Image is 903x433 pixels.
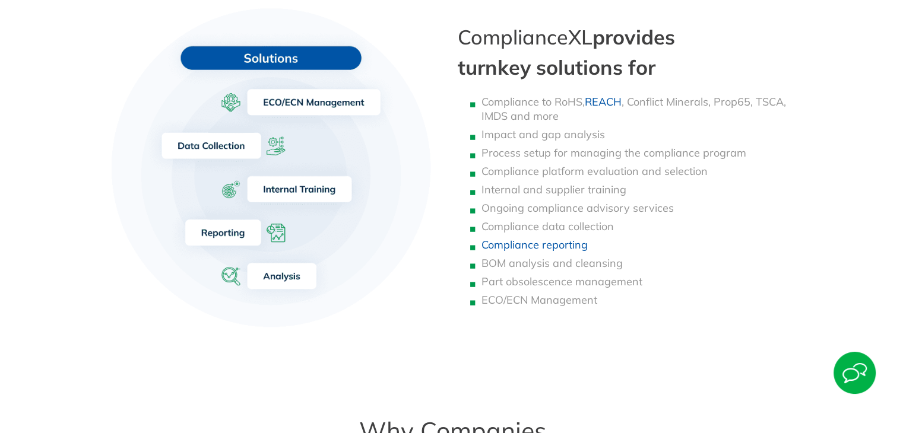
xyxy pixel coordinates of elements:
[481,128,802,142] li: Impact and gap analysis
[481,293,802,307] li: ECO/ECN Management
[481,238,588,251] a: Compliance reporting
[481,95,802,123] li: Compliance to RoHS, , Conflict Minerals, Prop65, TSCA, IMDS and more
[481,201,802,215] li: Ongoing compliance advisory services
[585,95,622,109] a: REACH
[458,24,675,80] span: provides turnkey solutions for
[481,256,802,270] li: BOM analysis and cleansing
[834,352,876,394] img: Start Chat
[481,146,802,160] li: Process setup for managing the compliance program
[481,275,802,289] li: Part obsolescence management
[458,22,802,82] h2: ComplianceXL
[481,183,802,197] li: Internal and supplier training
[481,219,802,234] li: Compliance data collection
[481,164,802,179] li: Compliance platform evaluation and selection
